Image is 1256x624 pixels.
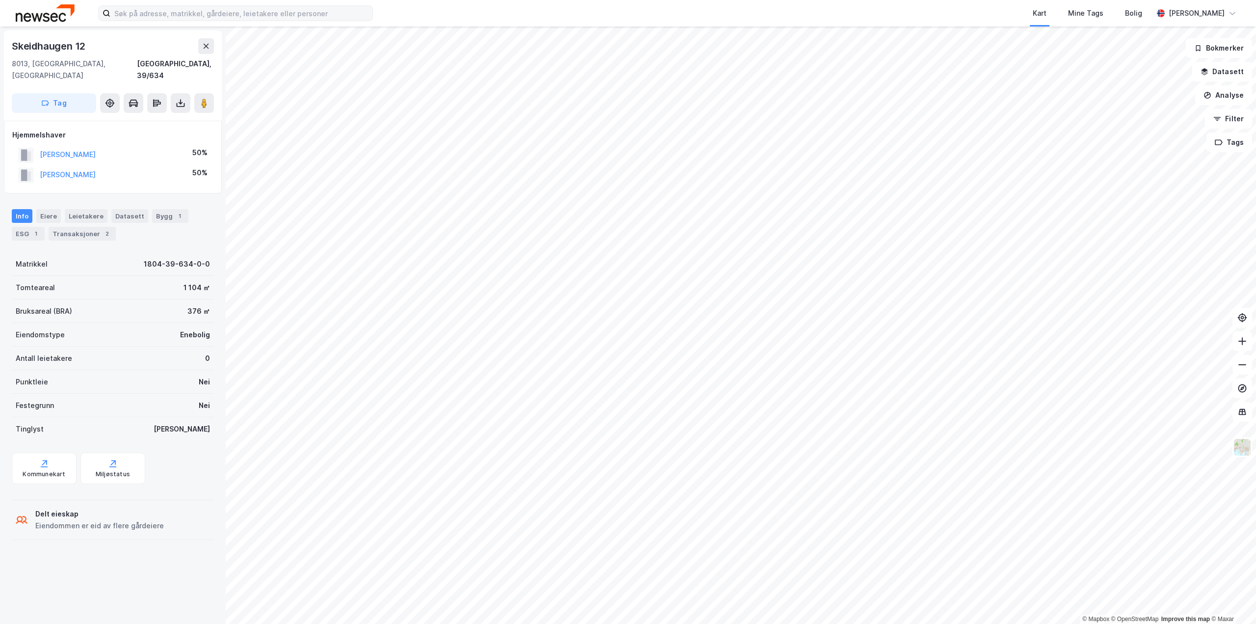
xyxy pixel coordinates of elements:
div: Miljøstatus [96,470,130,478]
div: Transaksjoner [49,227,116,241]
a: OpenStreetMap [1111,616,1159,623]
div: Skeidhaugen 12 [12,38,87,54]
div: Festegrunn [16,400,54,411]
div: 0 [205,353,210,364]
div: 50% [192,147,208,159]
div: 8013, [GEOGRAPHIC_DATA], [GEOGRAPHIC_DATA] [12,58,137,81]
div: Leietakere [65,209,107,223]
div: 2 [102,229,112,239]
div: Bolig [1125,7,1142,19]
div: Kart [1033,7,1047,19]
img: newsec-logo.f6e21ccffca1b3a03d2d.png [16,4,75,22]
div: Matrikkel [16,258,48,270]
div: [PERSON_NAME] [1169,7,1225,19]
div: Kontrollprogram for chat [1207,577,1256,624]
div: Tomteareal [16,282,55,294]
div: 1 [175,211,184,221]
div: Mine Tags [1068,7,1103,19]
div: 1 104 ㎡ [183,282,210,294]
button: Filter [1205,109,1252,129]
div: Delt eieskap [35,508,164,520]
div: Nei [199,376,210,388]
div: Eiere [36,209,61,223]
div: Info [12,209,32,223]
div: 50% [192,167,208,179]
div: 376 ㎡ [187,305,210,317]
img: Z [1233,438,1252,457]
div: Bygg [152,209,188,223]
input: Søk på adresse, matrikkel, gårdeiere, leietakere eller personer [110,6,372,21]
div: Datasett [111,209,148,223]
div: [PERSON_NAME] [154,423,210,435]
div: Tinglyst [16,423,44,435]
div: ESG [12,227,45,241]
button: Analyse [1195,85,1252,105]
div: Kommunekart [23,470,65,478]
button: Tag [12,93,96,113]
button: Datasett [1192,62,1252,81]
a: Mapbox [1082,616,1109,623]
div: Antall leietakere [16,353,72,364]
button: Tags [1206,133,1252,152]
div: Eiendommen er eid av flere gårdeiere [35,520,164,532]
div: Punktleie [16,376,48,388]
iframe: Chat Widget [1207,577,1256,624]
div: Hjemmelshaver [12,129,213,141]
button: Bokmerker [1186,38,1252,58]
div: Bruksareal (BRA) [16,305,72,317]
div: 1804-39-634-0-0 [144,258,210,270]
a: Improve this map [1161,616,1210,623]
div: Enebolig [180,329,210,341]
div: 1 [31,229,41,239]
div: [GEOGRAPHIC_DATA], 39/634 [137,58,214,81]
div: Nei [199,400,210,411]
div: Eiendomstype [16,329,65,341]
